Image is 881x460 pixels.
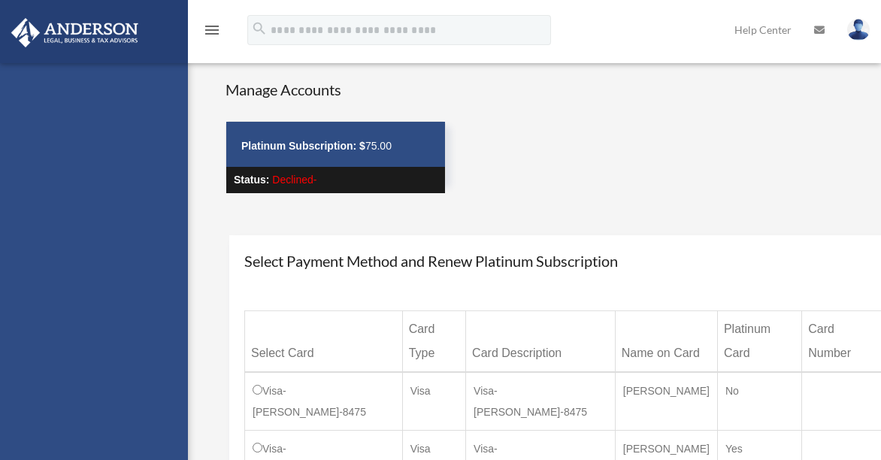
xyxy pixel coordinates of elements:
[847,19,870,41] img: User Pic
[615,311,717,373] th: Name on Card
[7,18,143,47] img: Anderson Advisors Platinum Portal
[241,137,430,156] p: 75.00
[203,21,221,39] i: menu
[241,140,365,152] strong: Platinum Subscription: $
[272,174,316,186] span: Declined-
[615,372,717,431] td: [PERSON_NAME]
[245,372,403,431] td: Visa-[PERSON_NAME]-8475
[251,20,268,37] i: search
[717,372,801,431] td: No
[402,372,465,431] td: Visa
[717,311,801,373] th: Platinum Card
[466,311,616,373] th: Card Description
[234,174,269,186] strong: Status:
[466,372,616,431] td: Visa-[PERSON_NAME]-8475
[226,79,446,100] h4: Manage Accounts
[402,311,465,373] th: Card Type
[203,26,221,39] a: menu
[245,311,403,373] th: Select Card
